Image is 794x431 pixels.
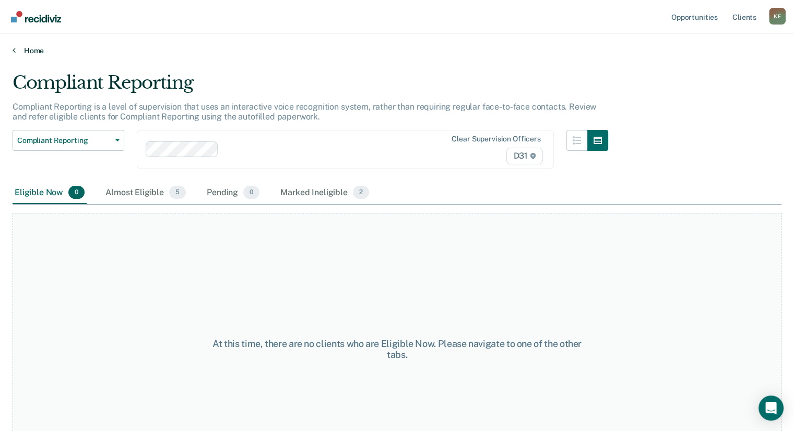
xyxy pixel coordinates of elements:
[769,8,786,25] button: Profile dropdown button
[17,136,111,145] span: Compliant Reporting
[13,182,87,205] div: Eligible Now0
[169,186,186,199] span: 5
[452,135,540,143] div: Clear supervision officers
[205,182,262,205] div: Pending0
[13,46,781,55] a: Home
[13,102,596,122] p: Compliant Reporting is a level of supervision that uses an interactive voice recognition system, ...
[68,186,85,199] span: 0
[769,8,786,25] div: K E
[13,72,608,102] div: Compliant Reporting
[103,182,188,205] div: Almost Eligible5
[11,11,61,22] img: Recidiviz
[278,182,371,205] div: Marked Ineligible2
[13,130,124,151] button: Compliant Reporting
[506,148,542,164] span: D31
[243,186,259,199] span: 0
[353,186,369,199] span: 2
[759,396,784,421] div: Open Intercom Messenger
[205,338,589,361] div: At this time, there are no clients who are Eligible Now. Please navigate to one of the other tabs.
